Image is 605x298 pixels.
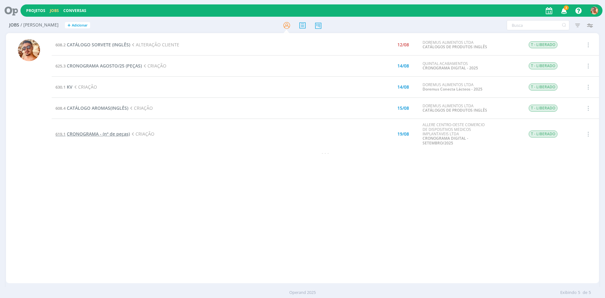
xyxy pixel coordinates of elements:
div: 14/08 [397,85,409,89]
div: 12/08 [397,43,409,47]
input: Busca [507,20,569,30]
div: DOREMUS ALIMENTOS LTDA [423,104,487,113]
span: 608.2 [55,42,66,48]
span: CRONOGRAMA AGOSTO/25 (PEÇAS) [67,63,142,69]
a: Doremus Conecta Lácteos - 2025 [423,86,482,92]
span: Adicionar [72,23,88,27]
span: 5 [578,289,580,296]
div: ALLERE CENTRO-OESTE COMERCIO DE DISPOSITIVOS MEDICOS IMPLANTAVEIS LTDA [423,123,487,145]
div: - - - [52,149,599,156]
div: QUINTAL ACABAMENTOS [423,61,487,71]
a: 630.1KV [55,84,72,90]
span: + [67,22,71,29]
span: CRIAÇÃO [130,131,154,137]
a: Jobs [50,8,59,13]
div: 15/08 [397,106,409,110]
button: +Adicionar [65,22,90,29]
div: DOREMUS ALIMENTOS LTDA [423,83,487,92]
span: de [583,289,587,296]
span: 630.1 [55,84,66,90]
span: CRONOGRAMA - (nº de peças) [67,131,130,137]
span: CRIAÇÃO [128,105,153,111]
span: CRIAÇÃO [142,63,166,69]
a: 608.2CATÁLOGO SORVETE (INGLÊS) [55,42,130,48]
span: / [PERSON_NAME] [20,22,59,28]
span: KV [67,84,72,90]
button: 3 [557,5,570,16]
div: 14/08 [397,64,409,68]
button: V [590,5,599,16]
a: Projetos [26,8,45,13]
a: 608.4CATÁLOGO AROMAS(INGLÊS) [55,105,128,111]
span: CRIAÇÃO [72,84,97,90]
span: CATÁLOGO AROMAS(INGLÊS) [67,105,128,111]
span: T - LIBERADO [529,41,557,48]
a: CRONOGRAMA DIGITAL - SETEMBRO/2025 [423,136,468,145]
span: 5 [589,289,591,296]
span: 625.3 [55,63,66,69]
a: CRONOGRAMA DIGITAL - 2025 [423,65,478,71]
span: T - LIBERADO [529,62,557,69]
img: V [18,39,40,61]
span: Jobs [9,22,19,28]
span: T - LIBERADO [529,84,557,91]
a: CATÁLOGOS DE PRODUTOS INGLÊS [423,44,487,50]
a: 619.1CRONOGRAMA - (nº de peças) [55,131,130,137]
img: V [591,7,598,15]
span: T - LIBERADO [529,131,557,137]
span: T - LIBERADO [529,105,557,112]
div: DOREMUS ALIMENTOS LTDA [423,40,487,50]
div: 19/08 [397,132,409,136]
span: 3 [564,5,569,10]
span: ALTERAÇÃO CLIENTE [130,42,179,48]
a: CATÁLOGOS DE PRODUTOS INGLÊS [423,108,487,113]
span: 608.4 [55,105,66,111]
a: 625.3CRONOGRAMA AGOSTO/25 (PEÇAS) [55,63,142,69]
a: Conversas [63,8,86,13]
span: 619.1 [55,131,66,137]
span: CATÁLOGO SORVETE (INGLÊS) [67,42,130,48]
button: Projetos [24,8,47,13]
button: Jobs [48,8,61,13]
span: Exibindo [560,289,577,296]
button: Conversas [61,8,88,13]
